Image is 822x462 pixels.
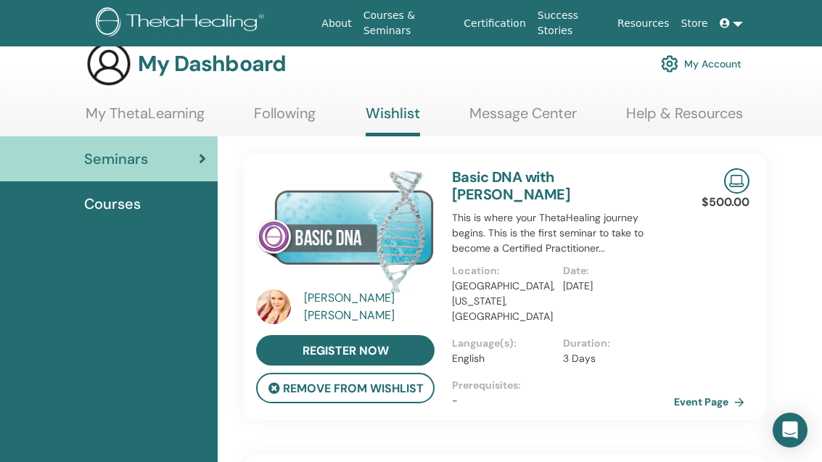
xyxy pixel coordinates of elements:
a: Help & Resources [626,104,743,133]
span: Courses [84,193,141,215]
a: About [316,10,357,37]
a: Courses & Seminars [358,2,459,44]
img: generic-user-icon.jpg [86,41,132,87]
p: $500.00 [702,194,749,211]
a: Certification [458,10,531,37]
a: Store [675,10,714,37]
a: Resources [612,10,675,37]
a: Success Stories [532,2,612,44]
h3: My Dashboard [138,51,286,77]
div: Open Intercom Messenger [773,413,807,447]
p: Duration : [563,336,665,351]
p: Date : [563,263,665,279]
p: English [452,351,554,366]
p: - [452,393,674,408]
img: Basic DNA [256,168,435,294]
a: register now [256,335,435,366]
p: [DATE] [563,279,665,294]
a: My ThetaLearning [86,104,205,133]
a: Event Page [674,391,750,413]
span: register now [303,343,389,358]
p: [GEOGRAPHIC_DATA], [US_STATE], [GEOGRAPHIC_DATA] [452,279,554,324]
img: default.jpg [256,289,291,324]
a: Following [254,104,316,133]
p: Prerequisites : [452,378,674,393]
a: Message Center [469,104,577,133]
a: [PERSON_NAME] [PERSON_NAME] [304,289,438,324]
img: cog.svg [661,51,678,76]
p: Language(s) : [452,336,554,351]
span: Seminars [84,148,148,170]
button: remove from wishlist [256,373,435,403]
a: Wishlist [366,104,420,136]
a: My Account [661,48,741,80]
p: Location : [452,263,554,279]
p: 3 Days [563,351,665,366]
img: Live Online Seminar [724,168,749,194]
p: This is where your ThetaHealing journey begins. This is the first seminar to take to become a Cer... [452,210,674,256]
img: logo.png [96,7,269,40]
a: Basic DNA with [PERSON_NAME] [452,168,570,204]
